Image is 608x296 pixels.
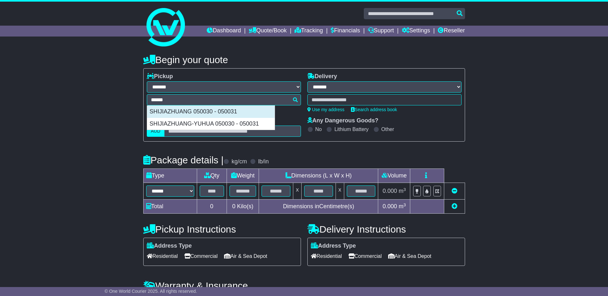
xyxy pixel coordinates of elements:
[315,126,322,132] label: No
[438,26,465,37] a: Reseller
[249,26,287,37] a: Quote/Book
[259,200,378,214] td: Dimensions in Centimetre(s)
[402,26,430,37] a: Settings
[311,243,356,250] label: Address Type
[143,280,465,291] h4: Warranty & Insurance
[388,251,431,261] span: Air & Sea Depot
[381,126,394,132] label: Other
[293,183,302,200] td: x
[147,118,275,130] div: SHIJIAZHUANG-YUHUA 050030 - 050031
[143,155,224,165] h4: Package details |
[227,169,259,183] td: Weight
[348,251,382,261] span: Commercial
[399,203,406,210] span: m
[383,188,397,194] span: 0.000
[334,126,369,132] label: Lithium Battery
[368,26,394,37] a: Support
[307,107,345,112] a: Use my address
[307,117,379,124] label: Any Dangerous Goods?
[307,73,337,80] label: Delivery
[259,169,378,183] td: Dimensions (L x W x H)
[147,106,275,118] div: SHIJIAZHUANG 050030 - 050031
[383,203,397,210] span: 0.000
[184,251,218,261] span: Commercial
[143,54,465,65] h4: Begin your quote
[258,158,269,165] label: lb/in
[197,169,227,183] td: Qty
[307,224,465,234] h4: Delivery Instructions
[311,251,342,261] span: Residential
[104,289,197,294] span: © One World Courier 2025. All rights reserved.
[143,200,197,214] td: Total
[452,188,457,194] a: Remove this item
[378,169,410,183] td: Volume
[336,183,344,200] td: x
[231,158,247,165] label: kg/cm
[227,200,259,214] td: Kilo(s)
[452,203,457,210] a: Add new item
[399,188,406,194] span: m
[147,251,178,261] span: Residential
[147,94,301,105] typeahead: Please provide city
[147,243,192,250] label: Address Type
[197,200,227,214] td: 0
[207,26,241,37] a: Dashboard
[143,224,301,234] h4: Pickup Instructions
[331,26,360,37] a: Financials
[295,26,323,37] a: Tracking
[404,187,406,192] sup: 3
[143,169,197,183] td: Type
[351,107,397,112] a: Search address book
[147,126,165,137] label: AUD
[147,73,173,80] label: Pickup
[224,251,267,261] span: Air & Sea Depot
[232,203,235,210] span: 0
[404,202,406,207] sup: 3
